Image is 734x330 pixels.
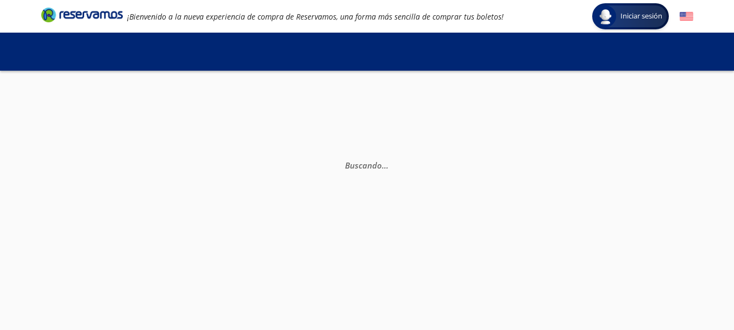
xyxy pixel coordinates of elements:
[680,10,693,23] button: English
[616,11,667,22] span: Iniciar sesión
[384,159,386,170] span: .
[345,159,388,170] em: Buscando
[382,159,384,170] span: .
[41,7,123,26] a: Brand Logo
[386,159,388,170] span: .
[127,11,504,22] em: ¡Bienvenido a la nueva experiencia de compra de Reservamos, una forma más sencilla de comprar tus...
[41,7,123,23] i: Brand Logo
